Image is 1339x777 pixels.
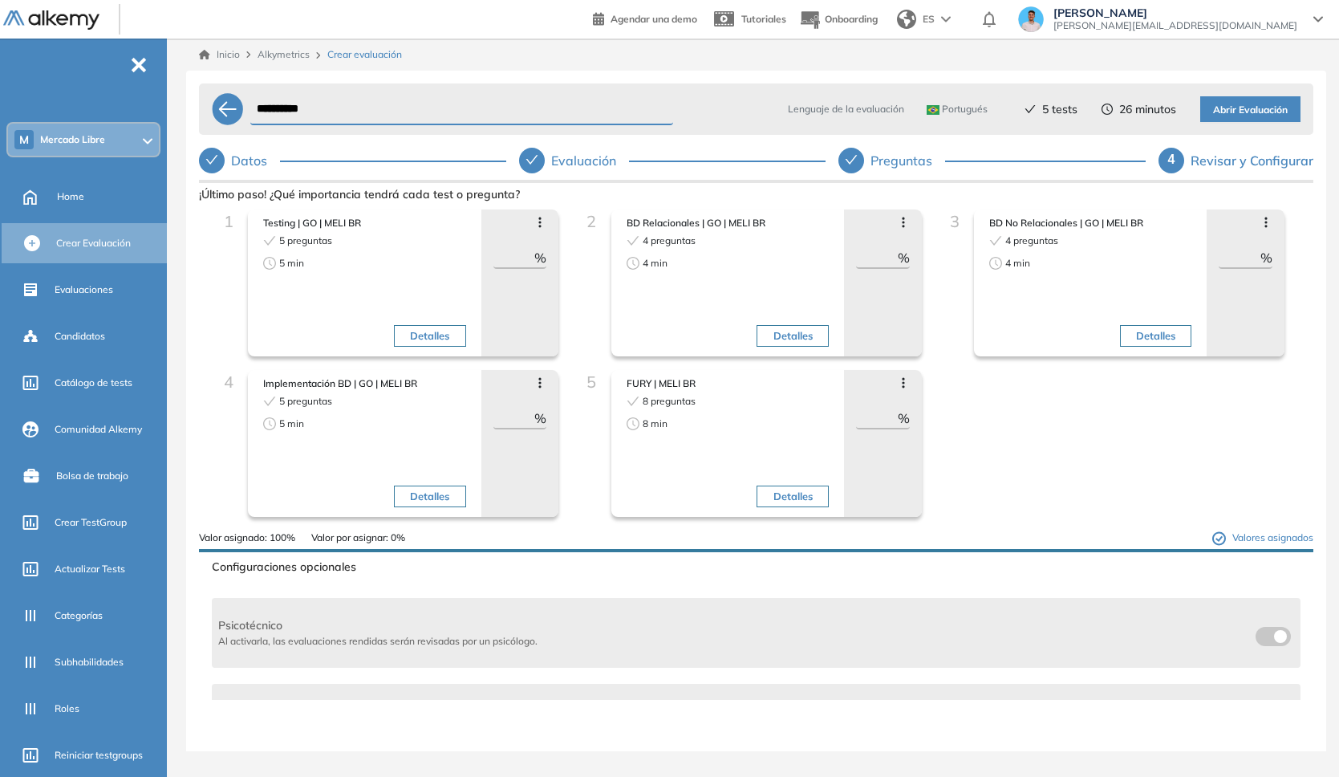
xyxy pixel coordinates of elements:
span: check [263,395,276,408]
span: Valor por asignar: 0% [311,531,405,546]
span: ¡Último paso! ¿Qué importancia tendrá cada test o pregunta? [199,186,1313,203]
img: BRA [927,105,939,115]
span: 1 [224,211,233,231]
button: Detalles [757,325,828,348]
span: check [525,153,538,166]
span: Home [57,189,84,204]
div: Evaluación [519,148,826,173]
span: 5 preguntas [279,234,332,248]
span: clock-circle [989,257,1002,270]
span: Candidatos [55,329,105,344]
span: 26 minutos [1119,101,1176,118]
span: % [898,248,910,267]
span: Testing | GO | MELI BR [263,216,465,230]
span: [PERSON_NAME] [1053,6,1297,19]
img: arrow [941,16,951,22]
span: check [989,234,1002,247]
span: M [19,133,29,146]
span: 4 preguntas [643,234,696,248]
span: ES [923,12,935,26]
span: Implementación BD | GO | MELI BR [263,376,465,391]
button: Detalles [394,486,465,508]
span: clock-circle [627,417,639,430]
span: % [534,248,546,267]
span: Al activarla, las evaluaciones rendidas serán revisadas por un psicólogo. [218,634,538,649]
button: Onboarding [799,2,878,37]
span: Roles [55,702,79,716]
span: Bolsa de trabajo [56,469,128,483]
button: Detalles [394,325,465,348]
img: world [897,10,916,29]
span: 8 min [643,417,667,431]
iframe: Chat Widget [1259,700,1339,777]
span: 5 [586,372,596,392]
span: clock-circle [263,257,276,270]
div: Evaluación [551,148,629,173]
span: 4 min [1005,256,1030,271]
span: Mercado Libre [40,133,105,146]
button: Detalles [757,486,828,508]
span: 4 [224,372,233,392]
span: clock-circle [627,257,639,270]
span: clock-circle [1102,104,1113,115]
span: Crear TestGroup [55,515,127,530]
span: BD No Relacionales | GO | MELI BR [989,216,1191,230]
span: Actualizar Tests [55,562,125,576]
span: 2 [586,211,596,231]
span: check [205,153,218,166]
span: FURY | MELI BR [627,376,829,391]
span: % [898,409,910,428]
span: clock-circle [263,417,276,430]
span: Agendar una demo [611,13,697,25]
span: Crear Evaluación [56,236,131,250]
span: check [845,153,858,166]
span: Subhabilidades [55,655,124,669]
span: Portugués [927,103,988,116]
span: Comunidad Alkemy [55,422,142,437]
span: check [263,234,276,247]
div: Datos [199,148,506,173]
button: Abrir Evaluación [1200,96,1300,122]
span: % [534,409,546,428]
span: Categorías [55,608,103,623]
span: % [1260,248,1272,267]
span: check [1025,104,1036,115]
span: Valor asignado: 100% [199,531,295,546]
span: Onboarding [825,13,878,25]
span: 5 min [279,256,304,271]
div: Datos [231,148,280,173]
span: Reiniciar testgroups [55,748,143,763]
img: Logo [3,10,99,31]
span: 3 [950,211,960,231]
button: Detalles [1120,325,1191,348]
span: Abrir Evaluación [1213,103,1288,118]
span: 8 preguntas [643,394,696,409]
div: 4Revisar y Configurar [1158,148,1313,173]
span: check [627,395,639,408]
span: Tutoriales [741,13,786,25]
span: Alkymetrics [258,48,310,60]
span: 4 min [643,256,667,271]
span: 5 min [279,417,304,431]
div: Revisar y Configurar [1191,148,1313,173]
span: Configuraciones opcionales [212,559,1300,576]
span: 5 preguntas [279,394,332,409]
span: [PERSON_NAME][EMAIL_ADDRESS][DOMAIN_NAME] [1053,19,1297,32]
span: BD Relacionales | GO | MELI BR [627,216,829,230]
span: 4 preguntas [1005,234,1058,248]
span: Psicotécnico [218,617,538,634]
span: Catálogo de tests [55,376,132,390]
span: check [627,234,639,247]
div: Preguntas [838,148,1146,173]
span: Evaluaciones [55,283,113,297]
span: Valores asignados [1212,531,1313,546]
a: Inicio [199,47,240,62]
span: 5 tests [1042,101,1077,118]
div: Preguntas [870,148,945,173]
span: Crear evaluación [327,47,402,62]
a: Agendar una demo [593,8,697,27]
span: Lenguaje de la evaluación [788,102,904,116]
span: 4 [1168,153,1175,166]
